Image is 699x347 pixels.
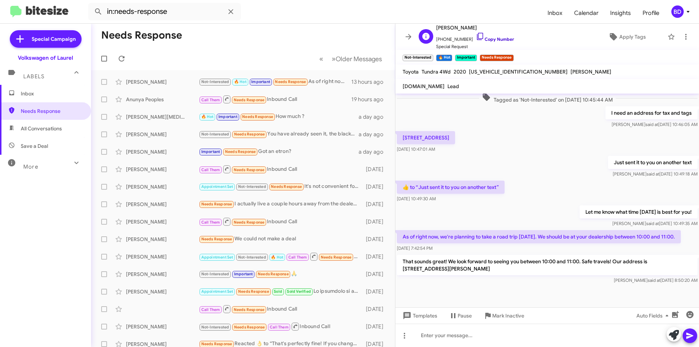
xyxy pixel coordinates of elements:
span: Mark Inactive [492,309,524,322]
span: Call Them [201,167,220,172]
button: Mark Inactive [478,309,530,322]
div: [PERSON_NAME] [126,201,199,208]
div: Inbound Call [199,304,362,314]
span: [DOMAIN_NAME] [403,83,445,90]
span: Needs Response [201,202,232,206]
span: Appointment Set [201,184,233,189]
div: [PERSON_NAME] [126,271,199,278]
small: Needs Response [480,55,513,61]
span: Needs Response [21,107,83,115]
span: Tundra 4Wd [422,68,451,75]
a: Copy Number [476,36,514,42]
span: All Conversations [21,125,62,132]
div: a day ago [359,148,389,155]
span: Needs Response [258,272,289,276]
div: [PERSON_NAME] [126,183,199,190]
p: ​👍​ to “ Just sent it to you on another text ” [397,181,505,194]
div: [DATE] [362,305,389,313]
a: Profile [637,3,665,24]
div: [PERSON_NAME][MEDICAL_DATA] [126,113,199,121]
span: « [319,54,323,63]
h1: Needs Response [101,29,182,41]
span: [PERSON_NAME] [570,68,611,75]
span: [DATE] 7:42:54 PM [397,245,433,251]
p: [STREET_ADDRESS] [397,131,455,144]
span: Sold Verified [287,289,311,294]
span: Needs Response [234,167,265,172]
p: I need an address for tax and tags [605,106,698,119]
div: [DATE] [362,236,389,243]
button: BD [665,5,691,18]
div: As of right now, we're planning to take a road trip [DATE]. We should be at your dealership betwe... [199,78,351,86]
div: [DATE] [362,201,389,208]
span: Needs Response [225,149,256,154]
p: That sounds great! We look forward to seeing you between 10:00 and 11:00. Safe travels! Our addre... [397,255,698,275]
div: [DATE] [362,288,389,295]
small: 🔥 Hot [436,55,452,61]
a: Inbox [542,3,568,24]
span: [PERSON_NAME] [436,23,514,32]
button: Previous [315,51,328,66]
span: [DATE] 10:49:30 AM [397,196,436,201]
span: Call Them [201,98,220,102]
span: Not-Interested [238,184,266,189]
span: Older Messages [336,55,382,63]
span: Inbox [21,90,83,97]
span: [DATE] 10:47:01 AM [397,146,435,152]
small: Not-Interested [403,55,433,61]
div: [DATE] [362,183,389,190]
span: Important [218,114,237,119]
a: Special Campaign [10,30,82,48]
span: Appointment Set [201,289,233,294]
span: Needs Response [321,255,352,260]
span: Needs Response [234,132,265,137]
div: [DATE] [362,253,389,260]
span: Needs Response [234,98,265,102]
div: Inbound Call [199,217,362,226]
div: We could not make a deal [199,235,362,243]
div: [PERSON_NAME] [126,236,199,243]
div: It's not convenient for me to drive all that way just to negotiate a price. As I mentioned the ca... [199,182,362,191]
span: Important [234,272,253,276]
div: [PERSON_NAME] [126,148,199,155]
div: 13 hours ago [351,78,389,86]
span: Auto Fields [636,309,671,322]
div: a day ago [359,113,389,121]
span: Needs Response [242,114,273,119]
div: [DATE] [362,218,389,225]
span: Special Request [436,43,514,50]
nav: Page navigation example [315,51,386,66]
div: Inbound Call [199,95,351,104]
input: Search [88,3,241,20]
span: Needs Response [201,342,232,346]
span: Not-Interested [201,79,229,84]
div: I actually live a couple hours away from the dealership. I can tell you it has 41000 miles on it.... [199,200,362,208]
button: Auto Fields [631,309,677,322]
span: » [332,54,336,63]
span: Call Them [288,255,307,260]
span: [PHONE_NUMBER] [436,32,514,43]
div: [DATE] [362,166,389,173]
span: Call Them [201,307,220,312]
span: Important [201,149,220,154]
p: As of right now, we're planning to take a road trip [DATE]. We should be at your dealership betwe... [397,230,681,243]
span: Special Campaign [32,35,76,43]
span: Important [251,79,270,84]
span: Needs Response [238,289,269,294]
span: Not-Interested [201,325,229,330]
span: 🔥 Hot [271,255,283,260]
span: 🔥 Hot [201,114,214,119]
span: Calendar [568,3,604,24]
button: Apply Tags [589,30,664,43]
span: [PERSON_NAME] [DATE] 10:49:18 AM [613,171,698,177]
span: Not-Interested [238,255,266,260]
span: [US_VEHICLE_IDENTIFICATION_NUMBER] [469,68,568,75]
div: [PERSON_NAME] [126,166,199,173]
span: Needs Response [234,220,265,225]
span: Tagged as 'Not-Interested' on [DATE] 10:45:44 AM [479,93,616,103]
span: 🔥 Hot [234,79,246,84]
div: Inbound Call [199,252,362,261]
span: Not-Interested [201,132,229,137]
div: a day ago [359,131,389,138]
